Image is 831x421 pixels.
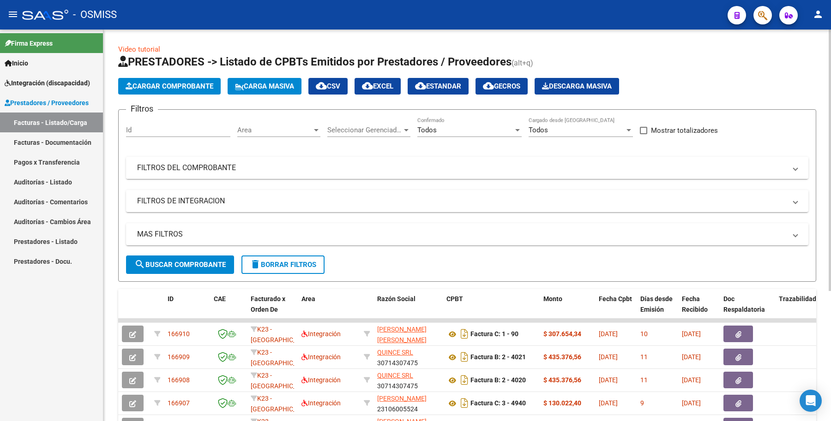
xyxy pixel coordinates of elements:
[377,372,413,379] span: QUINCE SRL
[377,347,439,367] div: 30714307475
[682,330,701,338] span: [DATE]
[362,80,373,91] mat-icon: cloud_download
[483,80,494,91] mat-icon: cloud_download
[298,289,360,330] datatable-header-cell: Area
[241,255,325,274] button: Borrar Filtros
[599,353,618,361] span: [DATE]
[237,126,312,134] span: Area
[214,295,226,302] span: CAE
[415,80,426,91] mat-icon: cloud_download
[682,399,701,407] span: [DATE]
[543,295,562,302] span: Monto
[775,289,831,330] datatable-header-cell: Trazabilidad
[800,390,822,412] div: Open Intercom Messenger
[137,196,786,206] mat-panel-title: FILTROS DE INTEGRACION
[137,229,786,239] mat-panel-title: MAS FILTROS
[126,255,234,274] button: Buscar Comprobante
[137,163,786,173] mat-panel-title: FILTROS DEL COMPROBANTE
[355,78,401,95] button: EXCEL
[168,353,190,361] span: 166909
[377,326,427,344] span: [PERSON_NAME] [PERSON_NAME]
[168,330,190,338] span: 166910
[542,82,612,90] span: Descarga Masiva
[483,82,520,90] span: Gecros
[599,295,632,302] span: Fecha Cpbt
[470,400,526,407] strong: Factura C: 3 - 4940
[168,399,190,407] span: 166907
[720,289,775,330] datatable-header-cell: Doc Respaldatoria
[301,353,341,361] span: Integración
[250,261,316,269] span: Borrar Filtros
[529,126,548,134] span: Todos
[535,78,619,95] app-download-masive: Descarga masiva de comprobantes (adjuntos)
[678,289,720,330] datatable-header-cell: Fecha Recibido
[126,223,808,245] mat-expansion-panel-header: MAS FILTROS
[316,80,327,91] mat-icon: cloud_download
[512,59,533,67] span: (alt+q)
[134,259,145,270] mat-icon: search
[443,289,540,330] datatable-header-cell: CPBT
[164,289,210,330] datatable-header-cell: ID
[543,330,581,338] strong: $ 307.654,34
[543,399,581,407] strong: $ 130.022,40
[599,376,618,384] span: [DATE]
[5,38,53,48] span: Firma Express
[301,330,341,338] span: Integración
[377,349,413,356] span: QUINCE SRL
[5,58,28,68] span: Inicio
[540,289,595,330] datatable-header-cell: Monto
[476,78,528,95] button: Gecros
[640,399,644,407] span: 9
[5,78,90,88] span: Integración (discapacidad)
[73,5,117,25] span: - OSMISS
[682,295,708,313] span: Fecha Recibido
[535,78,619,95] button: Descarga Masiva
[228,78,301,95] button: Carga Masiva
[235,82,294,90] span: Carga Masiva
[640,353,648,361] span: 11
[408,78,469,95] button: Estandar
[640,376,648,384] span: 11
[210,289,247,330] datatable-header-cell: CAE
[168,295,174,302] span: ID
[543,353,581,361] strong: $ 435.376,56
[415,82,461,90] span: Estandar
[813,9,824,20] mat-icon: person
[316,82,340,90] span: CSV
[470,331,518,338] strong: Factura C: 1 - 90
[470,354,526,361] strong: Factura B: 2 - 4021
[417,126,437,134] span: Todos
[301,376,341,384] span: Integración
[599,330,618,338] span: [DATE]
[599,399,618,407] span: [DATE]
[251,295,285,313] span: Facturado x Orden De
[362,82,393,90] span: EXCEL
[126,102,158,115] h3: Filtros
[118,78,221,95] button: Cargar Comprobante
[377,395,427,402] span: [PERSON_NAME]
[637,289,678,330] datatable-header-cell: Días desde Emisión
[377,324,439,344] div: 27221170542
[682,353,701,361] span: [DATE]
[247,289,298,330] datatable-header-cell: Facturado x Orden De
[134,261,226,269] span: Buscar Comprobante
[723,295,765,313] span: Doc Respaldatoria
[373,289,443,330] datatable-header-cell: Razón Social
[779,295,816,302] span: Trazabilidad
[640,330,648,338] span: 10
[301,295,315,302] span: Area
[682,376,701,384] span: [DATE]
[458,326,470,341] i: Descargar documento
[327,126,402,134] span: Seleccionar Gerenciador
[377,393,439,413] div: 23106005524
[458,350,470,364] i: Descargar documento
[126,190,808,212] mat-expansion-panel-header: FILTROS DE INTEGRACION
[458,373,470,387] i: Descargar documento
[446,295,463,302] span: CPBT
[168,376,190,384] span: 166908
[126,82,213,90] span: Cargar Comprobante
[470,377,526,384] strong: Factura B: 2 - 4020
[640,295,673,313] span: Días desde Emisión
[458,396,470,410] i: Descargar documento
[308,78,348,95] button: CSV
